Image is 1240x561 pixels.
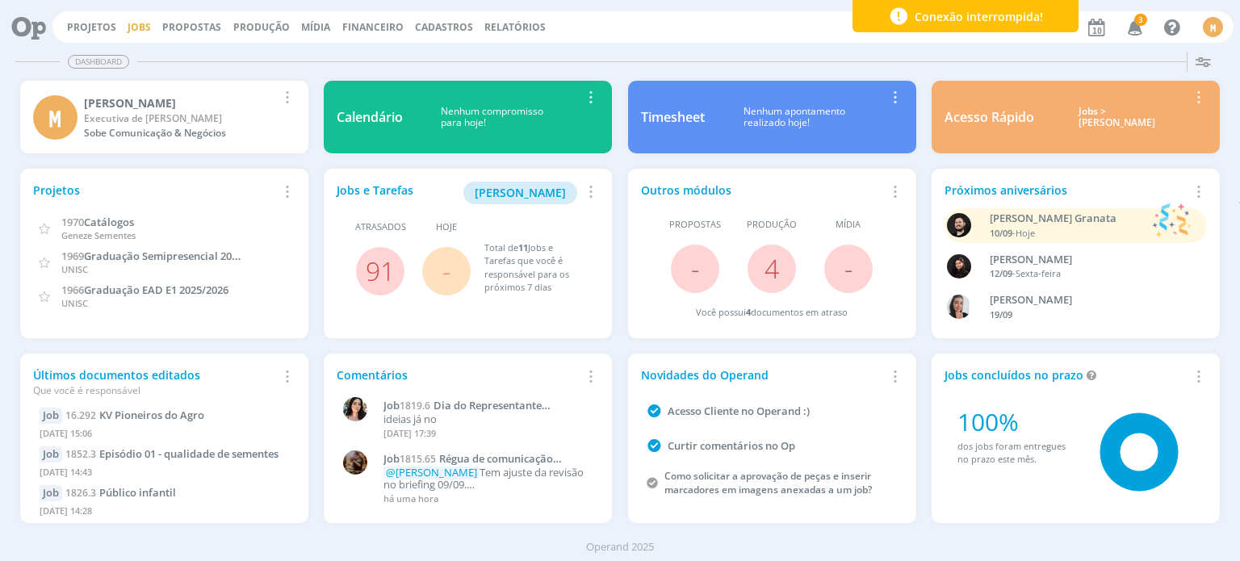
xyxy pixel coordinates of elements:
[233,20,290,34] a: Produção
[99,408,204,422] span: KV Pioneiros do Agro
[228,21,295,34] button: Produção
[475,185,566,200] span: [PERSON_NAME]
[383,467,591,492] p: Tem ajuste da revisão no briefing 09/09.
[61,263,88,275] span: UNISC
[463,184,577,199] a: [PERSON_NAME]
[61,214,134,229] a: 1970Catálogos
[1016,227,1035,239] span: Hoje
[746,306,751,318] span: 4
[65,408,204,422] a: 16.292KV Pioneiros do Agro
[1134,14,1147,26] span: 3
[463,182,577,204] button: [PERSON_NAME]
[162,20,221,34] span: Propostas
[990,252,1188,268] div: Luana da Silva de Andrade
[40,446,62,463] div: Job
[84,215,134,229] span: Catálogos
[400,399,430,412] span: 1819.6
[1203,17,1223,37] div: M
[947,213,971,237] img: B
[65,446,279,461] a: 1852.3Episódio 01 - qualidade de sementes
[691,251,699,286] span: -
[668,438,795,453] a: Curtir comentários no Op
[915,8,1043,25] span: Conexão interrompida!
[383,400,591,412] a: Job1819.6Dia do Representante Comercial 2025
[33,383,277,398] div: Que você é responsável
[84,248,270,263] span: Graduação Semipresencial 2025/2026
[61,215,84,229] span: 1970
[628,81,916,153] a: TimesheetNenhum apontamentorealizado hoje!
[664,469,872,496] a: Como solicitar a aprovação de peças e inserir marcadores em imagens anexadas a um job?
[383,451,553,479] span: Régua de comunicação liderança na safrinha
[84,283,228,297] span: Graduação EAD E1 2025/2026
[157,21,226,34] button: Propostas
[84,111,277,126] div: Executiva de Contas Jr
[61,283,84,297] span: 1966
[480,21,551,34] button: Relatórios
[945,366,1188,383] div: Jobs concluídos no prazo
[945,107,1034,127] div: Acesso Rápido
[1202,13,1224,41] button: M
[484,20,546,34] a: Relatórios
[84,126,277,140] div: Sobe Comunicação & Negócios
[947,295,971,319] img: C
[99,485,176,500] span: Público infantil
[342,20,404,34] a: Financeiro
[705,106,885,129] div: Nenhum apontamento realizado hoje!
[484,241,584,295] div: Total de Jobs e Tarefas que você é responsável para os próximos 7 dias
[40,501,289,525] div: [DATE] 14:28
[40,463,289,486] div: [DATE] 14:43
[65,447,96,461] span: 1852.3
[366,253,395,288] a: 91
[947,254,971,278] img: L
[1117,13,1150,42] button: 3
[957,440,1078,467] div: dos jobs foram entregues no prazo este mês.
[641,107,705,127] div: Timesheet
[747,218,797,232] span: Produção
[65,486,96,500] span: 1826.3
[40,485,62,501] div: Job
[383,453,591,466] a: Job1815.65Régua de comunicação liderança na safrinha
[990,267,1188,281] div: -
[383,427,436,439] span: [DATE] 17:39
[128,20,151,34] a: Jobs
[836,218,861,232] span: Mídia
[415,20,473,34] span: Cadastros
[990,227,1146,241] div: -
[410,21,478,34] button: Cadastros
[990,308,1012,320] span: 19/09
[337,366,580,383] div: Comentários
[844,251,852,286] span: -
[123,21,156,34] button: Jobs
[343,450,367,475] img: A
[990,227,1012,239] span: 10/09
[400,452,436,466] span: 1815.65
[669,218,721,232] span: Propostas
[1046,106,1188,129] div: Jobs > [PERSON_NAME]
[641,182,885,199] div: Outros módulos
[65,485,176,500] a: 1826.3Público infantil
[40,408,62,424] div: Job
[61,249,84,263] span: 1969
[957,404,1078,440] div: 100%
[442,253,450,288] span: -
[62,21,121,34] button: Projetos
[990,267,1012,279] span: 12/09
[403,106,580,129] div: Nenhum compromisso para hoje!
[40,424,289,447] div: [DATE] 15:06
[337,107,403,127] div: Calendário
[355,220,406,234] span: Atrasados
[383,413,591,426] p: ideias já no
[61,229,136,241] span: Geneze Sementes
[301,20,330,34] a: Mídia
[383,492,438,504] span: há uma hora
[33,366,277,398] div: Últimos documentos editados
[61,248,270,263] a: 1969Graduação Semipresencial 2025/2026
[61,297,88,309] span: UNISC
[337,182,580,204] div: Jobs e Tarefas
[436,220,457,234] span: Hoje
[668,404,810,418] a: Acesso Cliente no Operand :)
[68,55,129,69] span: Dashboard
[765,251,779,286] a: 4
[61,282,228,297] a: 1966Graduação EAD E1 2025/2026
[990,292,1188,308] div: Caroline Fagundes Pieczarka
